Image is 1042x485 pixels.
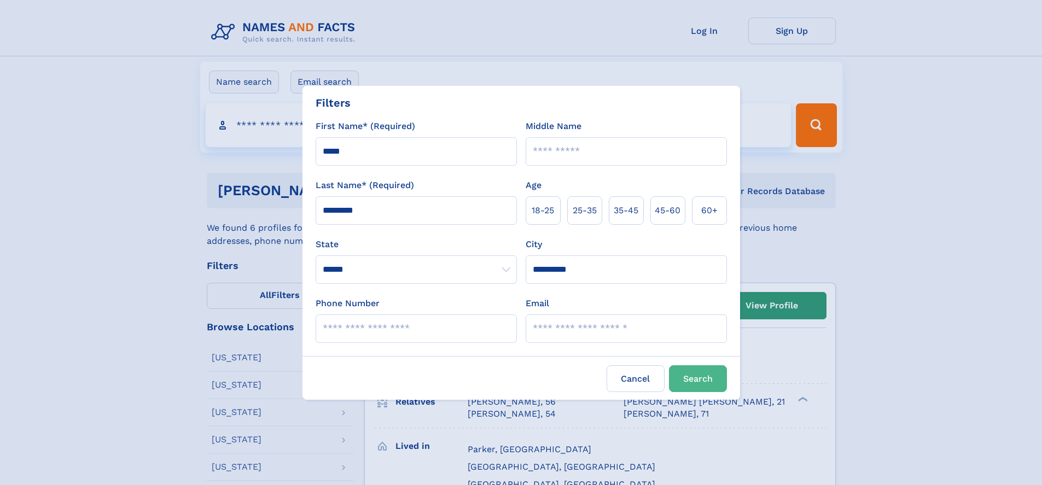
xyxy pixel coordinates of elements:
[316,120,415,133] label: First Name* (Required)
[669,365,727,392] button: Search
[316,297,380,310] label: Phone Number
[316,95,351,111] div: Filters
[526,297,549,310] label: Email
[526,179,542,192] label: Age
[607,365,665,392] label: Cancel
[573,204,597,217] span: 25‑35
[316,179,414,192] label: Last Name* (Required)
[532,204,554,217] span: 18‑25
[526,238,542,251] label: City
[316,238,517,251] label: State
[614,204,638,217] span: 35‑45
[526,120,581,133] label: Middle Name
[655,204,680,217] span: 45‑60
[701,204,718,217] span: 60+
